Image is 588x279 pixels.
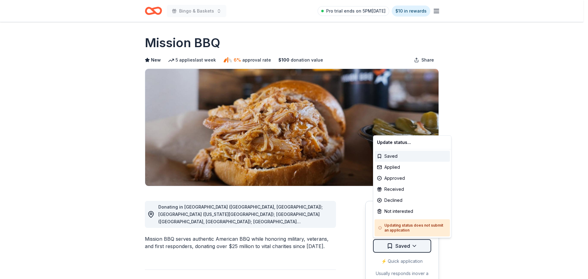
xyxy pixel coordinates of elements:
div: Received [375,184,450,195]
div: Applied [375,162,450,173]
div: Saved [375,151,450,162]
span: Bingo & Baskets [179,7,214,15]
div: Declined [375,195,450,206]
div: Approved [375,173,450,184]
h5: Updating status does not submit an application [378,223,446,233]
div: Update status... [375,137,450,148]
div: Not interested [375,206,450,217]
